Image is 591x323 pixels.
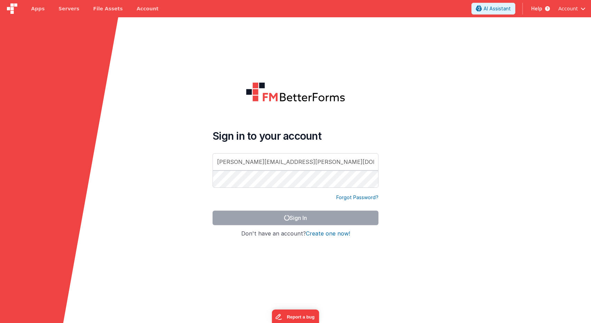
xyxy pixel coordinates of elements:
[213,130,378,142] h4: Sign in to your account
[213,153,378,170] input: Email Address
[31,5,45,12] span: Apps
[336,194,378,201] a: Forgot Password?
[558,5,585,12] button: Account
[306,231,350,237] button: Create one now!
[484,5,511,12] span: AI Assistant
[558,5,578,12] span: Account
[213,231,378,237] h4: Don't have an account?
[531,5,542,12] span: Help
[58,5,79,12] span: Servers
[93,5,123,12] span: File Assets
[213,211,378,225] button: Sign In
[471,3,515,15] button: AI Assistant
